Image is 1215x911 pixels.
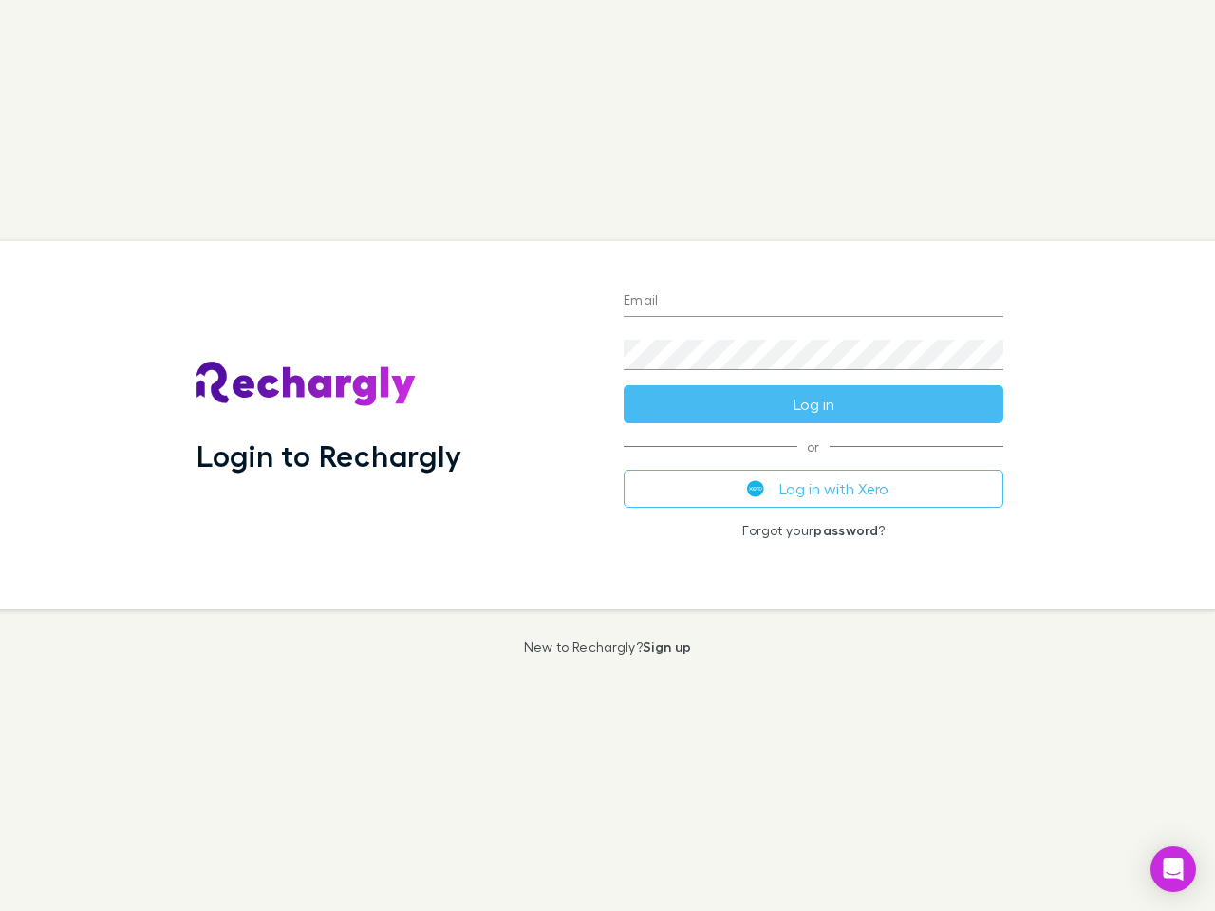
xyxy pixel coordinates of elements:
button: Log in with Xero [624,470,1003,508]
p: Forgot your ? [624,523,1003,538]
div: Open Intercom Messenger [1150,846,1196,892]
span: or [624,446,1003,447]
img: Rechargly's Logo [196,362,417,407]
h1: Login to Rechargly [196,437,461,474]
button: Log in [624,385,1003,423]
a: password [813,522,878,538]
p: New to Rechargly? [524,640,692,655]
img: Xero's logo [747,480,764,497]
a: Sign up [643,639,691,655]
